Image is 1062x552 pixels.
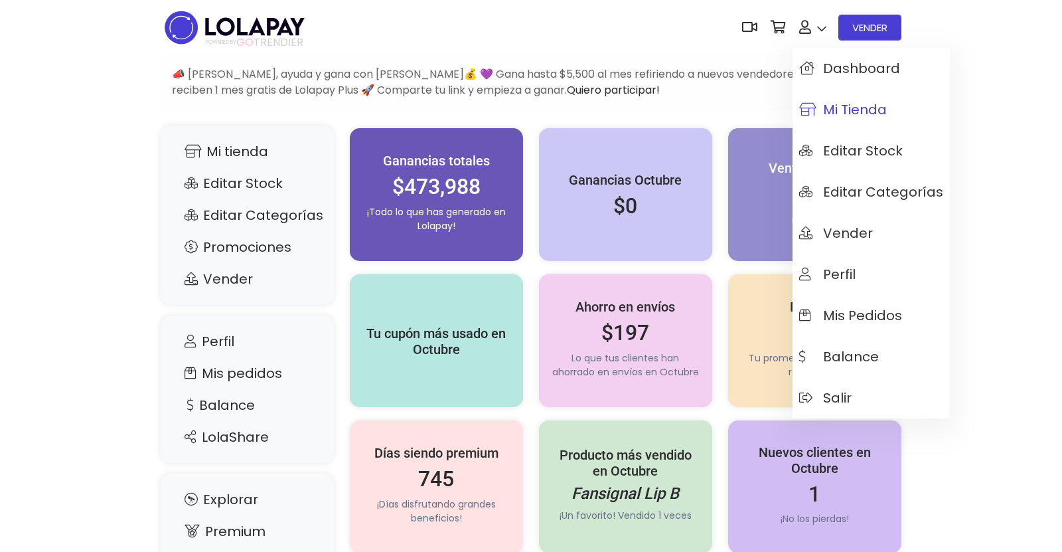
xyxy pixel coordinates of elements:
h5: Reviews [741,299,888,315]
h5: Tu cupón más usado en Octubre [363,325,510,357]
h4: Fansignal Lip B [552,484,699,504]
span: Mi tienda [799,102,887,117]
a: Editar Categorías [174,203,321,228]
a: Promociones [174,234,321,260]
h5: Nuevos clientes en Octubre [741,444,888,476]
a: Balance [793,336,950,377]
h5: Días siendo premium [363,445,510,461]
a: Editar Stock [174,171,321,196]
a: Balance [174,393,321,418]
a: Perfil [793,254,950,295]
h5: Ganancias Octubre [552,172,699,188]
a: Perfil [174,329,321,354]
a: Mi tienda [793,89,950,130]
h5: Ganancias totales [363,153,510,169]
h2: $0 [552,193,699,219]
span: Editar Categorías [799,185,943,199]
span: Editar Stock [799,143,903,158]
a: Vender [174,266,321,292]
a: Editar Categorías [793,171,950,213]
span: Perfil [799,267,856,282]
span: Salir [799,391,852,405]
h2: 745 [363,466,510,492]
h2: $197 [552,320,699,345]
a: Mis pedidos [793,295,950,336]
span: TRENDIER [206,37,303,48]
a: Salir [793,377,950,418]
span: Dashboard [799,61,900,76]
p: ¡Días disfrutando grandes beneficios! [363,498,510,525]
p: Tu promedio actual - No. de reseñas: 117 [741,351,888,379]
p: ¡Un favorito! Vendido 1 veces [552,509,699,523]
h2: 4.9 [741,320,888,345]
span: 📣 [PERSON_NAME], ayuda y gana con [PERSON_NAME]💰 💜 Gana hasta $5,500 al mes refiriendo a nuevos v... [172,66,885,98]
span: Balance [799,349,879,364]
h5: Producto más vendido en Octubre [552,447,699,479]
span: POWERED BY [206,39,236,46]
a: Dashboard [793,48,950,89]
p: ¡Sigue así! [741,212,888,226]
h5: Ahorro en envíos [552,299,699,315]
a: Editar Stock [793,130,950,171]
p: ¡Todo lo que has generado en Lolapay! [363,205,510,233]
a: Mi tienda [174,139,321,164]
span: Mis pedidos [799,308,902,323]
a: LolaShare [174,424,321,450]
a: VENDER [838,15,901,41]
p: Lo que tus clientes han ahorrado en envíos en Octubre [552,351,699,379]
a: Mis pedidos [174,361,321,386]
span: Vender [799,226,873,240]
img: logo [161,7,309,48]
h2: 1 [741,181,888,207]
p: ¡No los pierdas! [741,512,888,526]
a: Vender [793,213,950,254]
span: GO [236,35,254,50]
h2: 1 [741,482,888,507]
a: Quiero participar! [567,82,660,98]
a: Premium [174,519,321,544]
h2: $473,988 [363,174,510,199]
a: Explorar [174,487,321,512]
h5: Ventas Octubre [741,160,888,176]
